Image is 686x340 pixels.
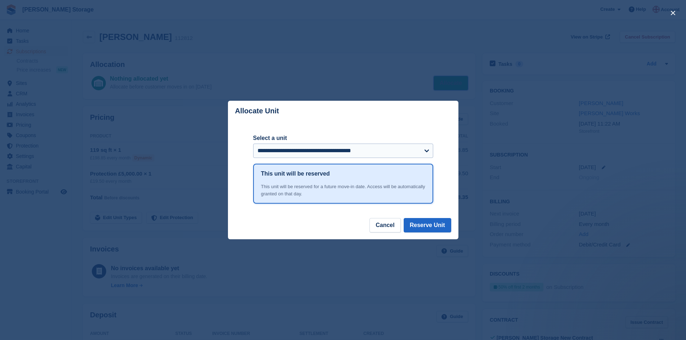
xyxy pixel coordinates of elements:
[369,218,400,232] button: Cancel
[235,107,279,115] p: Allocate Unit
[667,7,679,19] button: close
[404,218,451,232] button: Reserve Unit
[261,183,425,197] div: This unit will be reserved for a future move-in date. Access will be automatically granted on tha...
[253,134,433,142] label: Select a unit
[261,169,330,178] h1: This unit will be reserved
